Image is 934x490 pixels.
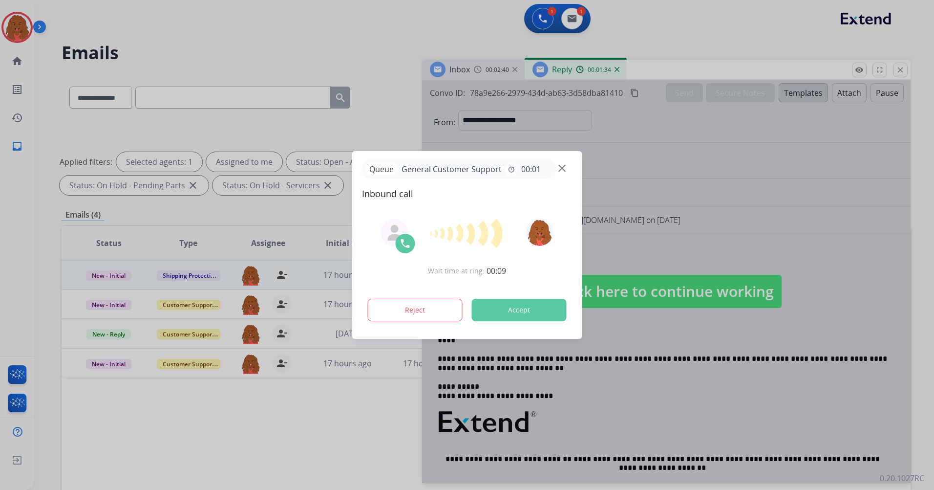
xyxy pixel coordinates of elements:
[558,165,566,172] img: close-button
[368,299,463,321] button: Reject
[880,472,924,484] p: 0.20.1027RC
[366,163,398,175] p: Queue
[472,299,567,321] button: Accept
[487,265,506,277] span: 00:09
[508,165,515,173] mat-icon: timer
[400,238,411,249] img: call-icon
[521,163,541,175] span: 00:01
[362,187,573,200] span: Inbound call
[398,163,506,175] span: General Customer Support
[387,225,403,241] img: agent-avatar
[428,266,485,276] span: Wait time at ring:
[526,219,553,246] img: avatar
